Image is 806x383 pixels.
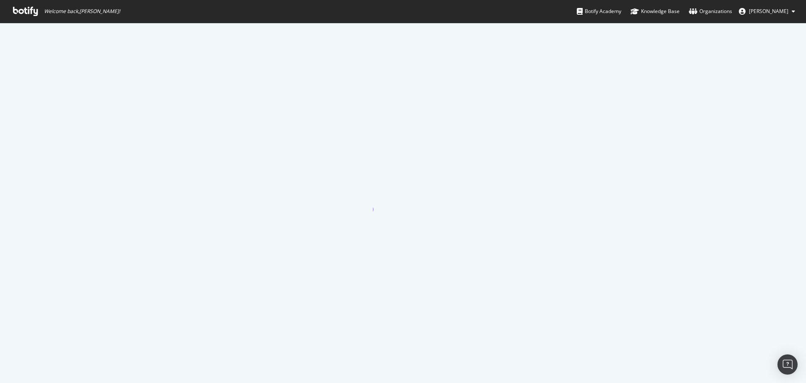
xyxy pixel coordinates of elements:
[577,7,621,16] div: Botify Academy
[777,354,798,375] div: Open Intercom Messenger
[689,7,732,16] div: Organizations
[749,8,788,15] span: Thomas Ashworth
[631,7,680,16] div: Knowledge Base
[732,5,802,18] button: [PERSON_NAME]
[44,8,120,15] span: Welcome back, [PERSON_NAME] !
[373,181,433,211] div: animation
